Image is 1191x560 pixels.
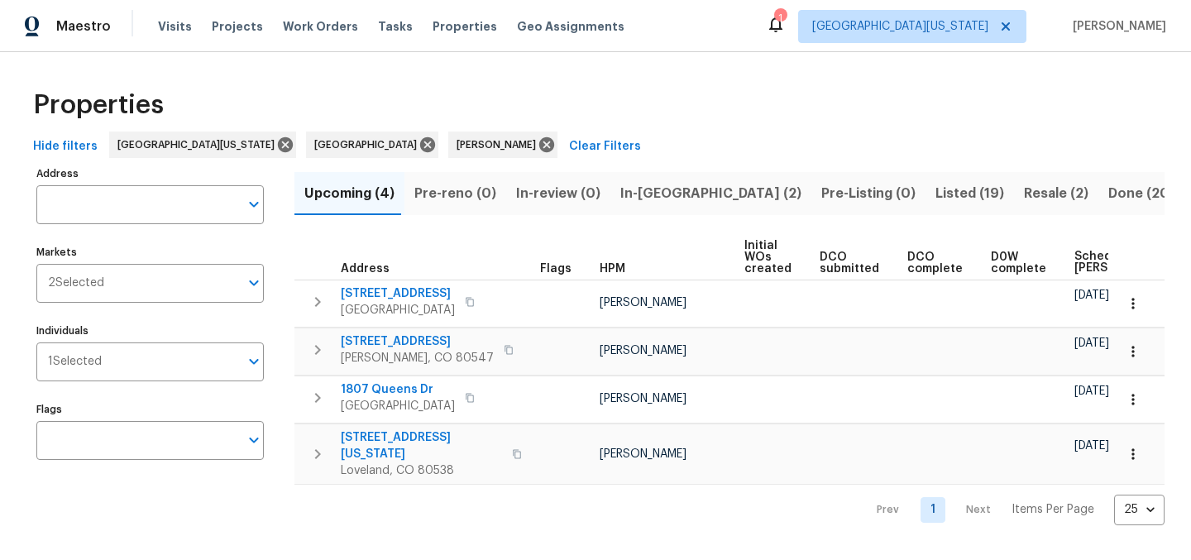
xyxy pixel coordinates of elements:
label: Individuals [36,326,264,336]
span: [PERSON_NAME], CO 80547 [341,350,494,366]
span: Maestro [56,18,111,35]
div: 25 [1114,488,1165,531]
div: [GEOGRAPHIC_DATA] [306,132,438,158]
span: Pre-Listing (0) [821,182,916,205]
span: [STREET_ADDRESS] [341,333,494,350]
button: Open [242,428,265,452]
span: 2 Selected [48,276,104,290]
span: [DATE] [1074,385,1109,397]
span: Resale (2) [1024,182,1088,205]
span: HPM [600,263,625,275]
span: Work Orders [283,18,358,35]
span: Tasks [378,21,413,32]
span: Projects [212,18,263,35]
span: In-review (0) [516,182,600,205]
span: [PERSON_NAME] [457,136,543,153]
span: Initial WOs created [744,240,792,275]
div: [PERSON_NAME] [448,132,557,158]
span: [GEOGRAPHIC_DATA] [341,302,455,318]
span: [GEOGRAPHIC_DATA] [314,136,423,153]
span: [PERSON_NAME] [600,297,686,309]
span: [GEOGRAPHIC_DATA][US_STATE] [117,136,281,153]
span: 1807 Queens Dr [341,381,455,398]
label: Flags [36,404,264,414]
div: [GEOGRAPHIC_DATA][US_STATE] [109,132,296,158]
span: D0W complete [991,251,1046,275]
span: Clear Filters [569,136,641,157]
span: [STREET_ADDRESS] [341,285,455,302]
span: [GEOGRAPHIC_DATA][US_STATE] [812,18,988,35]
div: 1 [774,10,786,26]
span: Flags [540,263,572,275]
button: Open [242,350,265,373]
span: Visits [158,18,192,35]
span: Pre-reno (0) [414,182,496,205]
span: [DATE] [1074,290,1109,301]
span: 1 Selected [48,355,102,369]
span: In-[GEOGRAPHIC_DATA] (2) [620,182,801,205]
span: [PERSON_NAME] [1066,18,1166,35]
span: Address [341,263,390,275]
span: [DATE] [1074,440,1109,452]
span: Geo Assignments [517,18,624,35]
button: Open [242,271,265,294]
button: Open [242,193,265,216]
span: Listed (19) [935,182,1004,205]
nav: Pagination Navigation [861,495,1165,525]
span: Upcoming (4) [304,182,395,205]
p: Items Per Page [1012,501,1094,518]
span: [GEOGRAPHIC_DATA] [341,398,455,414]
span: [PERSON_NAME] [600,345,686,357]
button: Hide filters [26,132,104,162]
span: Loveland, CO 80538 [341,462,502,479]
span: Done (209) [1108,182,1184,205]
button: Clear Filters [562,132,648,162]
a: Goto page 1 [921,497,945,523]
label: Address [36,169,264,179]
span: Properties [433,18,497,35]
span: Scheduled [PERSON_NAME] [1074,251,1168,274]
span: [STREET_ADDRESS][US_STATE] [341,429,502,462]
span: Hide filters [33,136,98,157]
label: Markets [36,247,264,257]
span: [PERSON_NAME] [600,448,686,460]
span: DCO submitted [820,251,879,275]
span: [DATE] [1074,337,1109,349]
span: [PERSON_NAME] [600,393,686,404]
span: DCO complete [907,251,963,275]
span: Properties [33,97,164,113]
